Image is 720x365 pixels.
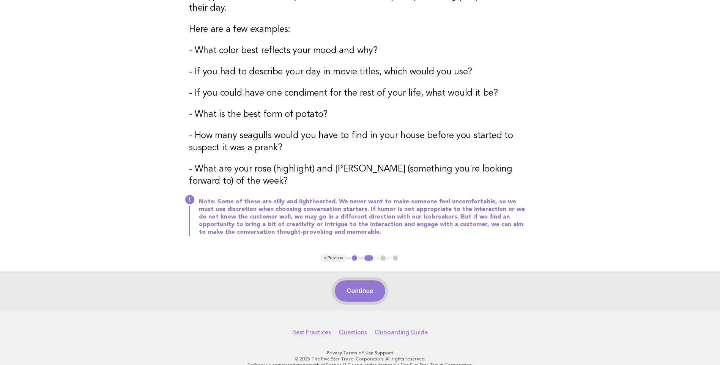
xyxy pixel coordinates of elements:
h3: Here are a few examples: [189,24,531,36]
h3: - What are your rose (highlight) and [PERSON_NAME] (something you're looking forward to) of the w... [189,163,531,187]
h3: - If you had to describe your day in movie titles, which would you use? [189,66,531,78]
a: Support [375,350,393,356]
h3: - What is the best form of potato? [189,109,531,121]
p: · · [128,350,592,356]
h3: - What color best reflects your mood and why? [189,45,531,57]
button: Continue [335,280,385,302]
h3: - If you could have one condiment for the rest of your life, what would it be? [189,87,531,99]
a: Privacy [327,350,342,356]
a: Best Practices [292,329,331,336]
button: < Previous [321,254,346,262]
p: © 2025 The Five Star Travel Corporation. All rights reserved. [128,356,592,362]
a: Onboarding Guide [375,329,428,336]
a: Terms of Use [343,350,373,356]
a: Questions [339,329,367,336]
p: Note: Some of these are silly and lighthearted. We never want to make someone feel uncomfortable,... [199,198,531,236]
button: 2 [363,254,374,262]
button: 1 [351,254,358,262]
h3: - How many seagulls would you have to find in your house before you started to suspect it was a p... [189,130,531,154]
